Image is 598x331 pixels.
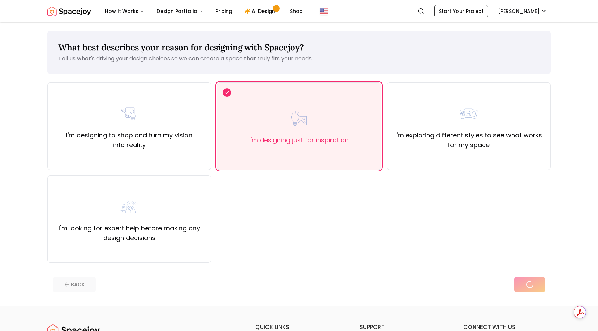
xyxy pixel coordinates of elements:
[457,102,480,125] img: I'm exploring different styles to see what works for my space
[58,42,304,53] span: What best describes your reason for designing with Spacejoy?
[210,4,238,18] a: Pricing
[99,4,150,18] button: How It Works
[494,5,551,17] button: [PERSON_NAME]
[288,107,310,130] img: I'm designing just for inspiration
[118,102,141,125] img: I'm designing to shop and turn my vision into reality
[393,130,545,150] label: I'm exploring different styles to see what works for my space
[239,4,283,18] a: AI Design
[47,4,91,18] img: Spacejoy Logo
[249,135,349,145] label: I'm designing just for inspiration
[320,7,328,15] img: United States
[58,55,540,63] p: Tell us what's driving your design choices so we can create a space that truly fits your needs.
[53,130,205,150] label: I'm designing to shop and turn my vision into reality
[53,223,205,243] label: I'm looking for expert help before making any design decisions
[47,4,91,18] a: Spacejoy
[99,4,308,18] nav: Main
[151,4,208,18] button: Design Portfolio
[434,5,488,17] a: Start Your Project
[284,4,308,18] a: Shop
[118,195,141,218] img: I'm looking for expert help before making any design decisions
